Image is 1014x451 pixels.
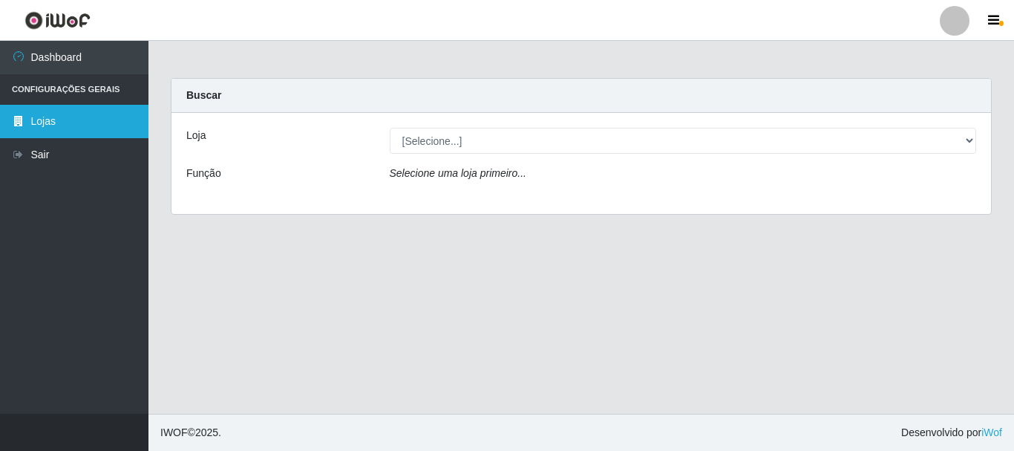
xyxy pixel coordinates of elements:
label: Função [186,166,221,181]
i: Selecione uma loja primeiro... [390,167,526,179]
label: Loja [186,128,206,143]
img: CoreUI Logo [24,11,91,30]
span: Desenvolvido por [901,425,1002,441]
a: iWof [981,426,1002,438]
span: © 2025 . [160,425,221,441]
span: IWOF [160,426,188,438]
strong: Buscar [186,89,221,101]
